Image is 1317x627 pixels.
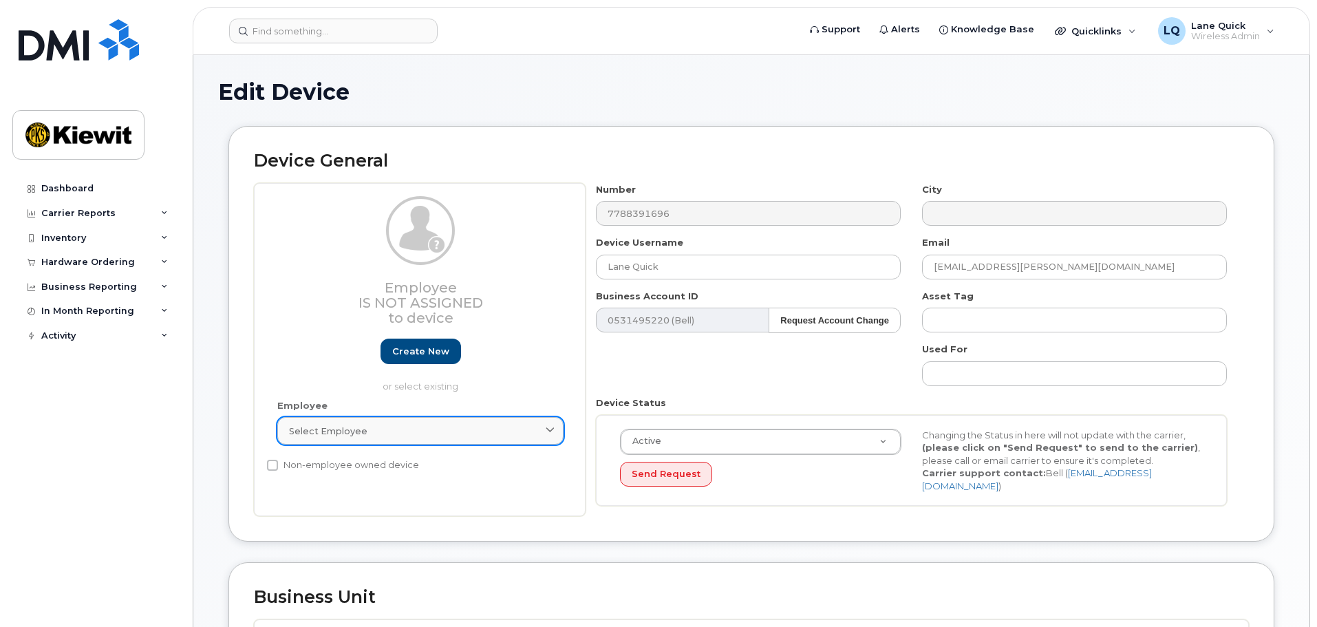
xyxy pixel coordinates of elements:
[358,295,483,311] span: Is not assigned
[254,588,1249,607] h2: Business Unit
[388,310,453,326] span: to device
[922,442,1198,453] strong: (please click on "Send Request" to send to the carrier)
[277,417,564,445] a: Select employee
[596,396,666,410] label: Device Status
[277,380,564,393] p: or select existing
[922,183,942,196] label: City
[922,236,950,249] label: Email
[922,467,1046,478] strong: Carrier support contact:
[624,435,661,447] span: Active
[381,339,461,364] a: Create new
[267,457,419,474] label: Non-employee owned device
[267,460,278,471] input: Non-employee owned device
[596,290,698,303] label: Business Account ID
[218,80,1285,104] h1: Edit Device
[922,343,967,356] label: Used For
[780,315,889,326] strong: Request Account Change
[912,429,1214,493] div: Changing the Status in here will not update with the carrier, , please call or email carrier to e...
[277,280,564,326] h3: Employee
[596,236,683,249] label: Device Username
[621,429,901,454] a: Active
[922,290,974,303] label: Asset Tag
[769,308,901,333] button: Request Account Change
[596,183,636,196] label: Number
[1257,567,1307,617] iframe: Messenger Launcher
[254,151,1249,171] h2: Device General
[289,425,367,438] span: Select employee
[277,399,328,412] label: Employee
[922,467,1152,491] a: [EMAIL_ADDRESS][DOMAIN_NAME]
[620,462,712,487] button: Send Request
